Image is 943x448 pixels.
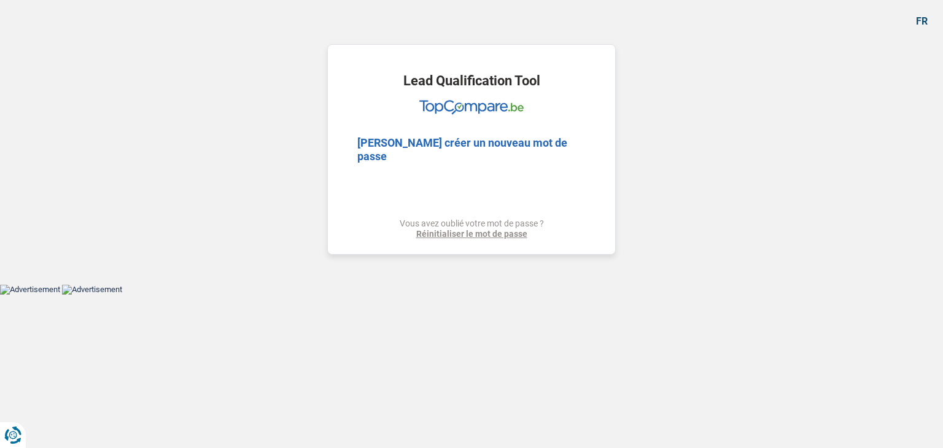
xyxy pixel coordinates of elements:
h1: Lead Qualification Tool [403,74,540,88]
div: fr [916,15,928,27]
img: TopCompare Logo [419,100,524,115]
h2: [PERSON_NAME] créer un nouveau mot de passe [357,136,586,163]
a: Réinitialiser le mot de passe [400,229,544,239]
img: Advertisement [62,285,122,295]
div: Vous avez oublié votre mot de passe ? [400,218,544,239]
